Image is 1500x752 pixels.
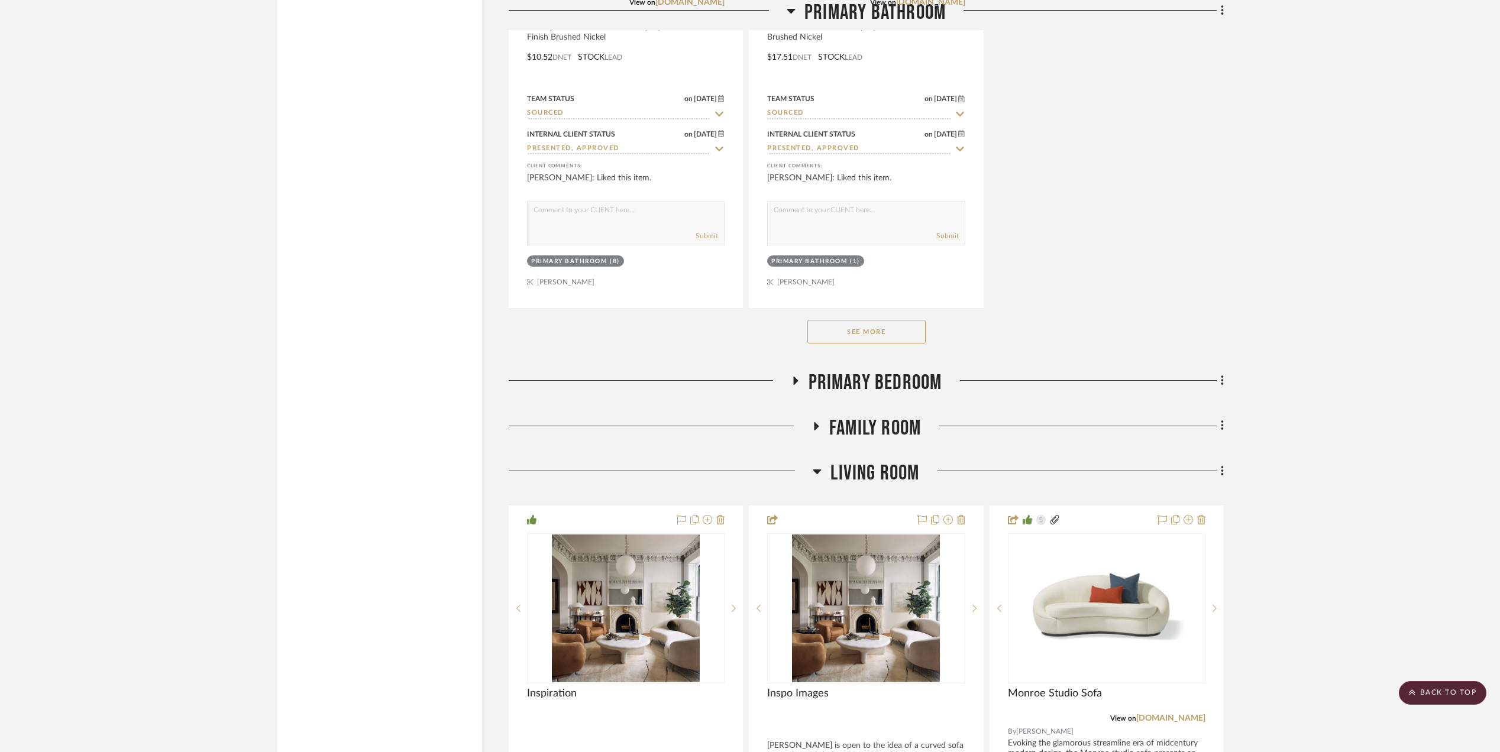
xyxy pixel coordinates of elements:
[527,144,710,155] input: Type to Search…
[684,131,693,138] span: on
[1136,714,1205,722] a: [DOMAIN_NAME]
[767,129,855,140] div: Internal Client Status
[531,257,607,266] div: Primary Bathroom
[1009,556,1204,660] img: Monroe Studio Sofa
[924,131,933,138] span: on
[527,108,710,119] input: Type to Search…
[771,257,847,266] div: Primary Bathroom
[527,172,725,196] div: [PERSON_NAME]: Liked this item.
[767,172,965,196] div: [PERSON_NAME]: Liked this item.
[924,95,933,102] span: on
[807,320,926,343] button: See More
[792,534,940,682] img: Inspo Images
[696,231,718,241] button: Submit
[1399,681,1486,705] scroll-to-top-button: BACK TO TOP
[1008,687,1102,700] span: Monroe Studio Sofa
[527,93,574,104] div: Team Status
[767,93,814,104] div: Team Status
[830,461,919,486] span: Living Room
[850,257,860,266] div: (1)
[933,95,958,103] span: [DATE]
[693,130,718,138] span: [DATE]
[684,95,693,102] span: on
[829,416,921,441] span: Family Room
[610,257,620,266] div: (8)
[693,95,718,103] span: [DATE]
[552,534,700,682] img: Inspiration
[1016,726,1074,737] span: [PERSON_NAME]
[933,130,958,138] span: [DATE]
[527,687,577,700] span: Inspiration
[809,370,942,396] span: Primary Bedroom
[936,231,959,241] button: Submit
[527,129,615,140] div: Internal Client Status
[767,687,829,700] span: Inspo Images
[1110,715,1136,722] span: View on
[767,144,951,155] input: Type to Search…
[767,108,951,119] input: Type to Search…
[1008,726,1016,737] span: By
